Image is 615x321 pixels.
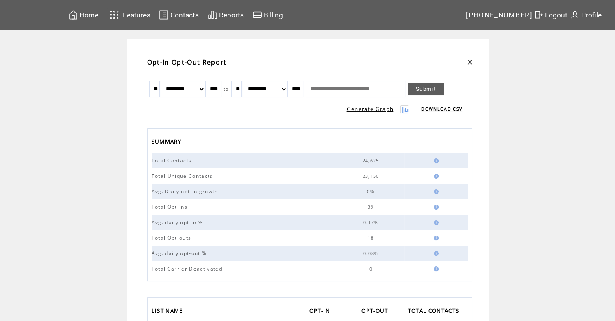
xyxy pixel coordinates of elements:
[152,173,215,179] span: Total Unique Contacts
[369,266,374,272] span: 0
[431,220,439,225] img: help.gif
[431,174,439,179] img: help.gif
[363,220,380,225] span: 0.17%
[361,305,390,319] span: OPT-OUT
[466,11,532,19] span: [PHONE_NUMBER]
[152,265,224,272] span: Total Carrier Deactivated
[421,106,462,112] a: DOWNLOAD CSV
[206,9,245,21] a: Reports
[569,9,603,21] a: Profile
[431,205,439,210] img: help.gif
[152,188,220,195] span: Avg. Daily opt-in growth
[408,305,461,319] span: TOTAL CONTACTS
[367,189,376,194] span: 0%
[408,305,463,319] a: TOTAL CONTACTS
[152,250,209,257] span: Avg. daily opt-out %
[431,158,439,163] img: help.gif
[107,8,122,22] img: features.svg
[309,305,332,319] span: OPT-IN
[67,9,100,21] a: Home
[152,203,189,210] span: Total Opt-ins
[363,158,381,164] span: 24,625
[152,305,185,319] span: LIST NAME
[147,58,227,67] span: Opt-In Opt-Out Report
[152,219,205,226] span: Avg. daily opt-in %
[158,9,200,21] a: Contacts
[68,10,78,20] img: home.svg
[152,136,183,149] span: SUMMARY
[309,305,334,319] a: OPT-IN
[170,11,199,19] span: Contacts
[534,10,543,20] img: exit.svg
[363,251,380,256] span: 0.08%
[363,173,381,179] span: 23,150
[159,10,169,20] img: contacts.svg
[368,204,376,210] span: 39
[123,11,150,19] span: Features
[408,83,444,95] a: Submit
[431,266,439,271] img: help.gif
[219,11,244,19] span: Reports
[251,9,284,21] a: Billing
[224,86,229,92] span: to
[431,251,439,256] img: help.gif
[80,11,98,19] span: Home
[347,105,394,113] a: Generate Graph
[152,234,193,241] span: Total Opt-outs
[152,157,194,164] span: Total Contacts
[264,11,283,19] span: Billing
[545,11,567,19] span: Logout
[431,236,439,240] img: help.gif
[570,10,580,20] img: profile.svg
[252,10,262,20] img: creidtcard.svg
[532,9,569,21] a: Logout
[368,235,376,241] span: 18
[431,189,439,194] img: help.gif
[106,7,152,23] a: Features
[361,305,392,319] a: OPT-OUT
[581,11,602,19] span: Profile
[152,305,187,319] a: LIST NAME
[208,10,217,20] img: chart.svg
